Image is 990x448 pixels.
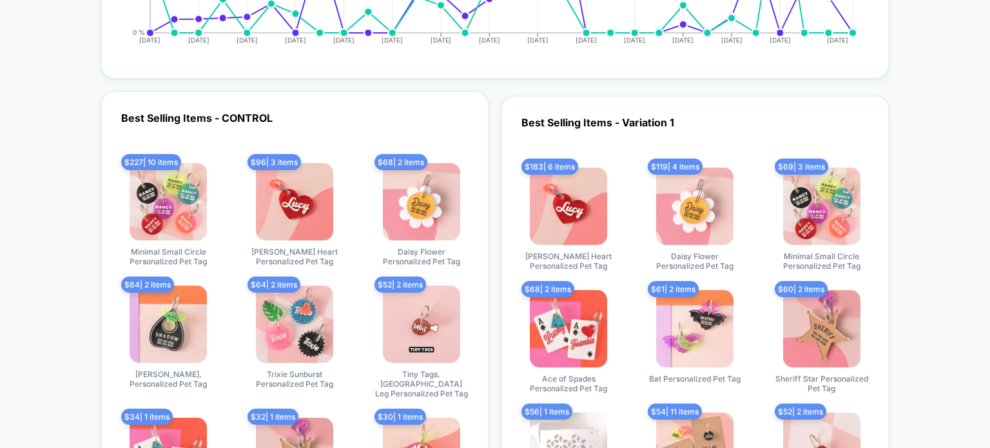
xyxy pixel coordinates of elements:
img: produt [256,286,333,363]
tspan: 0 % [133,28,145,36]
img: produt [530,168,607,245]
img: produt [130,286,207,363]
span: $ 54 | 11 items [648,404,702,420]
tspan: [DATE] [430,36,451,44]
span: $ 32 | 1 items [247,409,298,425]
span: Tiny Tags, [GEOGRAPHIC_DATA] Leg Personalized Pet Tag [373,369,470,398]
span: Minimal Small Circle Personalized Pet Tag [120,247,217,266]
span: $ 52 | 2 items [775,404,826,420]
span: $ 119 | 4 items [648,159,703,175]
span: Minimal Small Circle Personalized Pet Tag [773,251,870,271]
img: produt [530,290,607,367]
span: $ 68 | 2 items [374,154,427,170]
img: produt [656,290,733,367]
tspan: [DATE] [382,36,403,44]
img: produt [783,168,860,245]
tspan: [DATE] [721,36,742,44]
span: [PERSON_NAME] Heart Personalized Pet Tag [246,247,343,266]
span: $ 56 | 1 items [521,404,572,420]
span: $ 227 | 10 items [121,154,181,170]
tspan: [DATE] [285,36,306,44]
span: $ 61 | 2 items [648,281,699,297]
img: produt [256,163,333,240]
tspan: [DATE] [139,36,160,44]
span: $ 69 | 3 items [775,159,828,175]
span: $ 64 | 2 items [121,277,174,293]
span: Ace of Spades Personalized Pet Tag [520,374,617,393]
img: produt [783,290,860,367]
span: Daisy Flower Personalized Pet Tag [646,251,743,271]
tspan: [DATE] [188,36,209,44]
img: produt [383,163,460,240]
span: $ 60 | 2 items [775,281,828,297]
span: Daisy Flower Personalized Pet Tag [373,247,470,266]
span: $ 34 | 1 items [121,409,173,425]
span: Trixie Sunburst Personalized Pet Tag [246,369,343,389]
tspan: [DATE] [828,36,849,44]
tspan: [DATE] [576,36,597,44]
span: $ 30 | 1 items [374,409,426,425]
tspan: [DATE] [527,36,548,44]
span: Bat Personalized Pet Tag [649,374,741,384]
span: $ 52 | 2 items [374,277,426,293]
span: Sheriff Star Personalized Pet Tag [773,374,870,393]
img: produt [130,163,207,240]
span: [PERSON_NAME], Personalized Pet Tag [120,369,217,389]
tspan: [DATE] [770,36,791,44]
img: produt [656,168,733,245]
tspan: [DATE] [624,36,645,44]
tspan: [DATE] [237,36,258,44]
span: $ 183 | 6 items [521,159,578,175]
tspan: [DATE] [673,36,694,44]
span: $ 68 | 2 items [521,281,574,297]
tspan: [DATE] [479,36,500,44]
tspan: [DATE] [333,36,354,44]
span: $ 96 | 3 items [247,154,301,170]
span: [PERSON_NAME] Heart Personalized Pet Tag [520,251,617,271]
span: $ 64 | 2 items [247,277,300,293]
img: produt [383,286,460,363]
